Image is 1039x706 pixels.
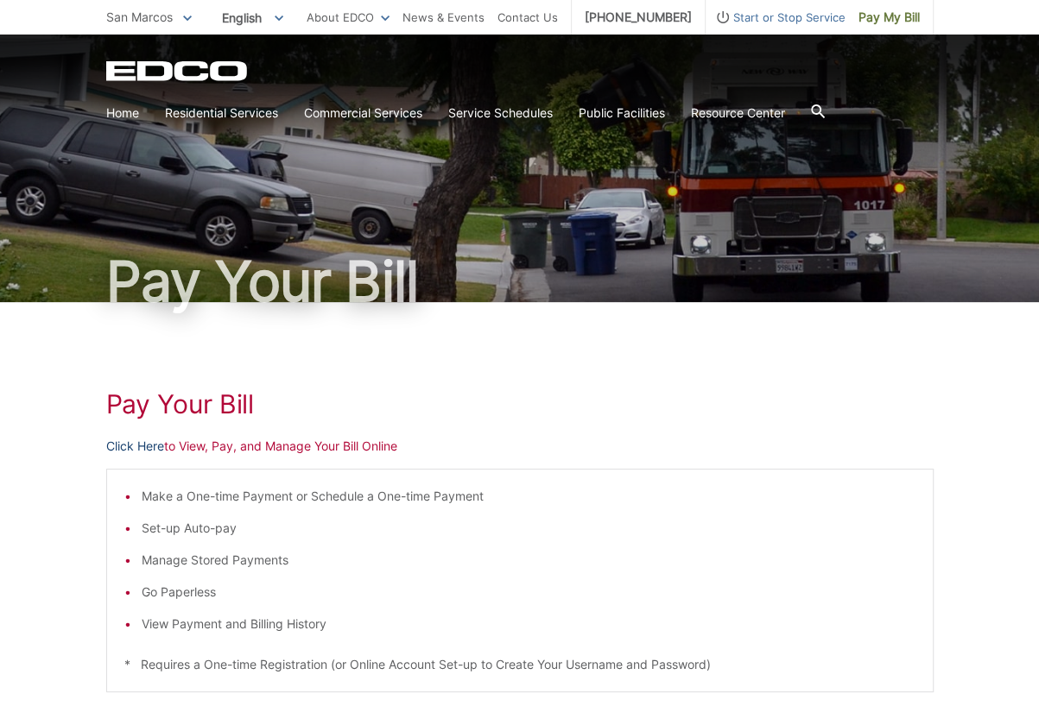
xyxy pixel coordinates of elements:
a: Home [106,104,139,123]
li: Manage Stored Payments [142,551,915,570]
li: Make a One-time Payment or Schedule a One-time Payment [142,487,915,506]
p: to View, Pay, and Manage Your Bill Online [106,437,934,456]
h1: Pay Your Bill [106,254,934,309]
a: EDCD logo. Return to the homepage. [106,60,250,81]
span: English [209,3,296,32]
span: San Marcos [106,9,173,24]
a: Public Facilities [579,104,665,123]
p: * Requires a One-time Registration (or Online Account Set-up to Create Your Username and Password) [124,655,915,674]
a: Click Here [106,437,164,456]
a: Residential Services [165,104,278,123]
li: Set-up Auto-pay [142,519,915,538]
a: Resource Center [691,104,785,123]
a: About EDCO [307,8,390,27]
a: Service Schedules [448,104,553,123]
a: Contact Us [497,8,558,27]
li: View Payment and Billing History [142,615,915,634]
span: Pay My Bill [858,8,920,27]
a: News & Events [402,8,485,27]
a: Commercial Services [304,104,422,123]
li: Go Paperless [142,583,915,602]
h1: Pay Your Bill [106,388,934,419]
